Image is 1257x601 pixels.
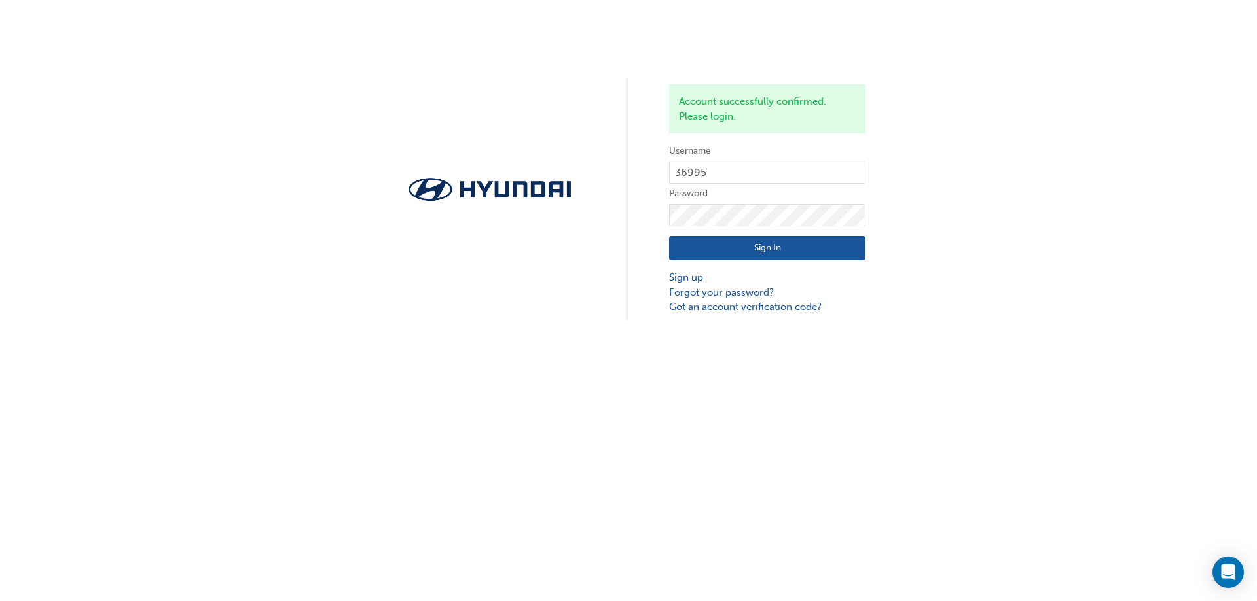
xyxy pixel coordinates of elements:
[392,174,588,205] img: Trak
[669,236,865,261] button: Sign In
[669,143,865,159] label: Username
[669,162,865,184] input: Username
[669,186,865,201] label: Password
[1212,557,1244,588] div: Open Intercom Messenger
[669,270,865,285] a: Sign up
[669,285,865,300] a: Forgot your password?
[669,84,865,133] div: Account successfully confirmed. Please login.
[669,300,865,315] a: Got an account verification code?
